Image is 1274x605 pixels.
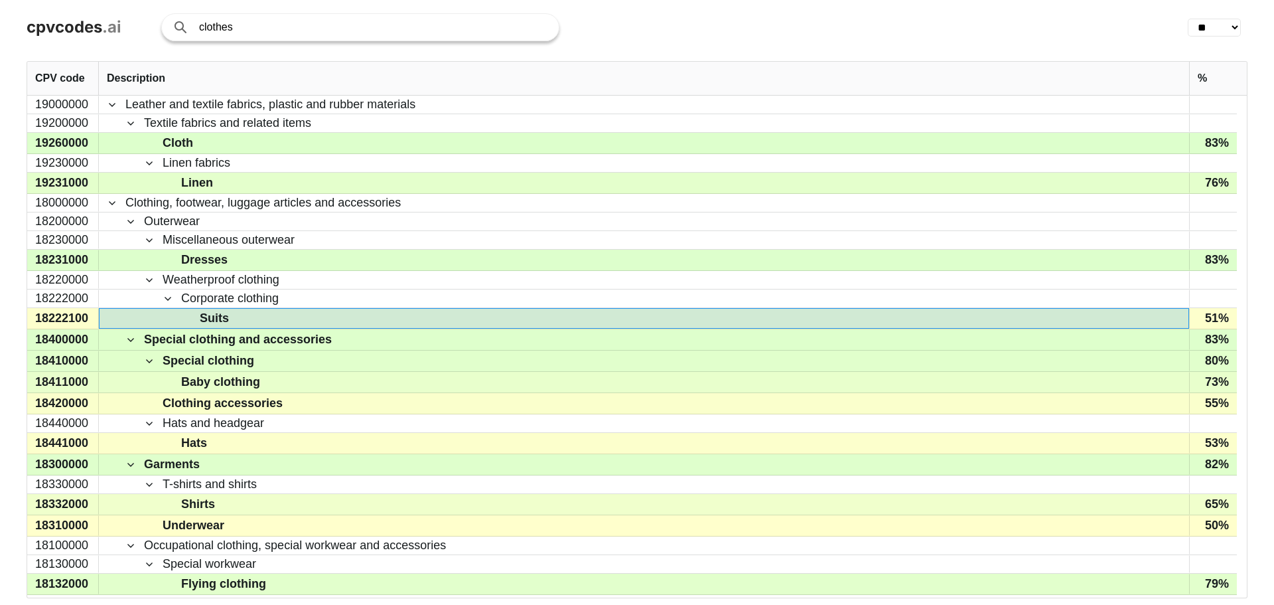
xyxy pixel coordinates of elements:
[181,250,228,270] span: Dresses
[27,154,99,172] div: 19230000
[163,516,224,535] span: Underwear
[107,72,165,84] span: Description
[35,72,85,84] span: CPV code
[163,476,257,493] span: T-shirts and shirts
[1189,433,1237,454] div: 53%
[27,173,99,193] div: 19231000
[163,155,230,171] span: Linen fabrics
[27,372,99,392] div: 18411000
[27,133,99,153] div: 19260000
[27,494,99,515] div: 18332000
[27,18,121,37] a: cpvcodes.ai
[163,272,279,288] span: Weatherproof clothing
[27,574,99,594] div: 18132000
[27,329,99,350] div: 18400000
[181,173,213,193] span: Linen
[27,351,99,371] div: 18410000
[163,351,254,371] span: Special clothing
[163,394,283,413] span: Clothing accessories
[1189,393,1237,414] div: 55%
[1189,250,1237,270] div: 83%
[27,231,99,249] div: 18230000
[163,415,264,432] span: Hats and headgear
[27,454,99,475] div: 18300000
[181,373,260,392] span: Baby clothing
[27,515,99,536] div: 18310000
[1189,494,1237,515] div: 65%
[144,213,200,230] span: Outerwear
[1189,351,1237,371] div: 80%
[181,495,215,514] span: Shirts
[27,414,99,432] div: 18440000
[1189,329,1237,350] div: 83%
[181,434,207,453] span: Hats
[27,114,99,132] div: 19200000
[144,455,200,474] span: Garments
[163,133,193,153] span: Cloth
[1189,454,1237,475] div: 82%
[27,308,99,329] div: 18222100
[27,17,102,37] span: cpvcodes
[163,556,256,572] span: Special workwear
[181,290,279,307] span: Corporate clothing
[27,537,99,555] div: 18100000
[1189,173,1237,193] div: 76%
[181,574,266,594] span: Flying clothing
[27,555,99,573] div: 18130000
[200,309,229,328] span: Suits
[27,194,99,212] div: 18000000
[27,213,99,230] div: 18200000
[144,115,311,131] span: Textile fabrics and related items
[27,393,99,414] div: 18420000
[1189,515,1237,536] div: 50%
[27,475,99,493] div: 18330000
[1198,72,1207,84] span: %
[1189,574,1237,594] div: 79%
[27,96,99,114] div: 19000000
[1189,372,1237,392] div: 73%
[102,17,121,37] span: .ai
[27,250,99,270] div: 18231000
[1189,133,1237,153] div: 83%
[125,96,415,113] span: Leather and textile fabrics, plastic and rubber materials
[27,271,99,289] div: 18220000
[1189,308,1237,329] div: 51%
[163,232,295,248] span: Miscellaneous outerwear
[27,433,99,454] div: 18441000
[125,195,401,211] span: Clothing, footwear, luggage articles and accessories
[199,14,545,41] input: Search products or services...
[144,330,332,349] span: Special clothing and accessories
[144,537,446,554] span: Occupational clothing, special workwear and accessories
[27,290,99,307] div: 18222000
